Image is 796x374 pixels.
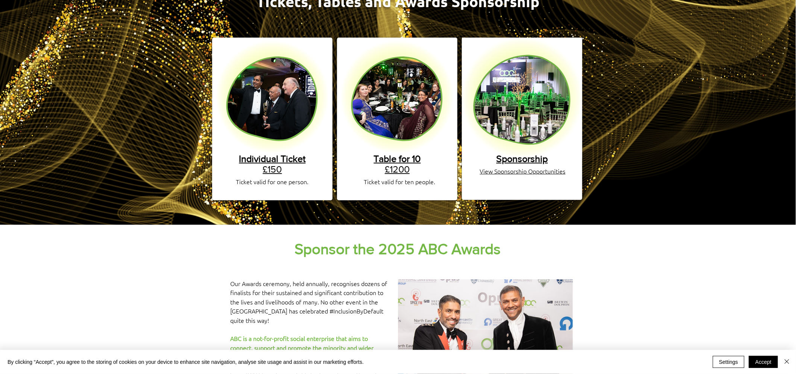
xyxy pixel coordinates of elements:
[462,38,582,158] img: ABC AWARDS WEBSITE BACKGROUND BLOB (1).png
[480,167,566,175] a: View Sponsorship Opportunities
[230,279,387,324] span: Our Awards ceremony, held annually, recognises dozens of finalists for their sustained and signif...
[230,334,374,361] span: ABC is a not-for-profit social enterprise that aims to connect, support and promote the minority ...
[216,40,329,153] img: single ticket.png
[236,177,309,186] span: Ticket valid for one person.
[497,153,548,164] a: Sponsorship
[782,356,791,368] button: Close
[374,153,421,174] a: Table for 10£1200
[8,359,364,365] span: By clicking “Accept”, you agree to the storing of cookies on your device to enhance site navigati...
[239,153,306,174] a: Individual Ticket£150
[782,357,791,366] img: Close
[374,153,421,164] span: Table for 10
[713,356,745,368] button: Settings
[364,177,435,186] span: Ticket valid for ten people.
[295,241,501,257] span: Sponsor the 2025 ABC Awards
[340,40,454,153] img: table ticket.png
[239,153,306,164] span: Individual Ticket
[749,356,778,368] button: Accept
